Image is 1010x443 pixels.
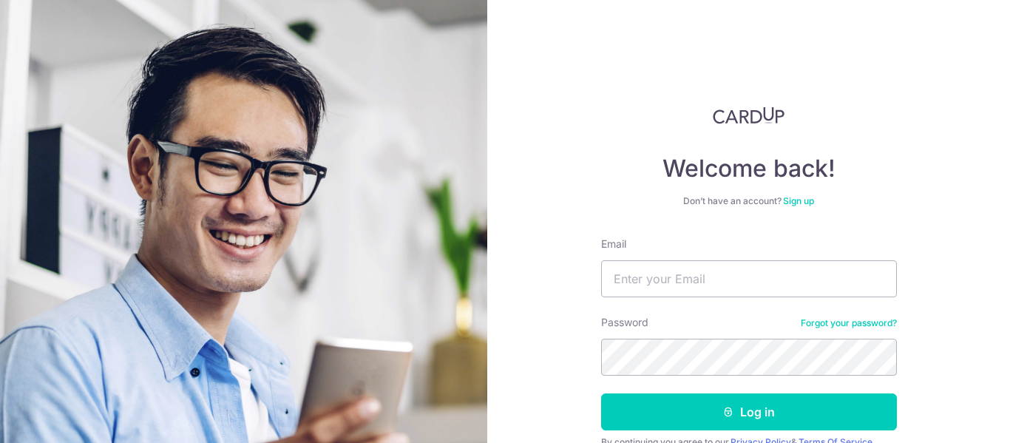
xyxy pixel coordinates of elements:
[713,106,785,124] img: CardUp Logo
[601,315,648,330] label: Password
[783,195,814,206] a: Sign up
[601,154,897,183] h4: Welcome back!
[601,195,897,207] div: Don’t have an account?
[601,260,897,297] input: Enter your Email
[601,237,626,251] label: Email
[601,393,897,430] button: Log in
[801,317,897,329] a: Forgot your password?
